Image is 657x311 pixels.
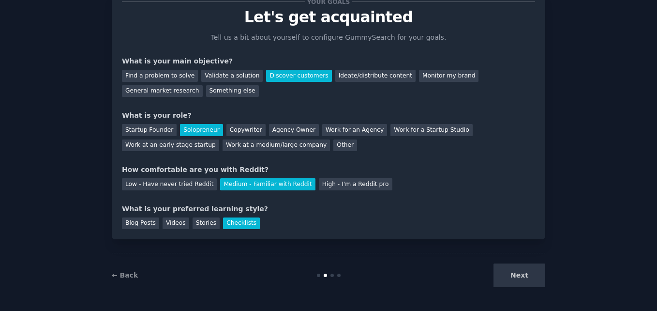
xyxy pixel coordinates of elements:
div: Something else [206,85,259,97]
div: Ideate/distribute content [335,70,416,82]
a: ← Back [112,271,138,279]
div: What is your main objective? [122,56,535,66]
div: What is your role? [122,110,535,121]
p: Tell us a bit about yourself to configure GummySearch for your goals. [207,32,450,43]
div: High - I'm a Reddit pro [319,178,392,190]
div: Discover customers [266,70,331,82]
div: Checklists [223,218,260,230]
div: Work at a medium/large company [223,140,330,152]
p: Let's get acquainted [122,9,535,26]
div: How comfortable are you with Reddit? [122,165,535,175]
div: Low - Have never tried Reddit [122,178,217,190]
div: Stories [193,218,220,230]
div: Copywriter [226,124,266,136]
div: Monitor my brand [419,70,478,82]
div: Blog Posts [122,218,159,230]
div: Work for an Agency [322,124,387,136]
div: Startup Founder [122,124,177,136]
div: Medium - Familiar with Reddit [220,178,315,190]
div: Other [333,140,357,152]
div: Work for a Startup Studio [390,124,472,136]
div: What is your preferred learning style? [122,204,535,214]
div: Videos [163,218,189,230]
div: Solopreneur [180,124,223,136]
div: Agency Owner [269,124,319,136]
div: Find a problem to solve [122,70,198,82]
div: General market research [122,85,203,97]
div: Work at an early stage startup [122,140,219,152]
div: Validate a solution [201,70,263,82]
